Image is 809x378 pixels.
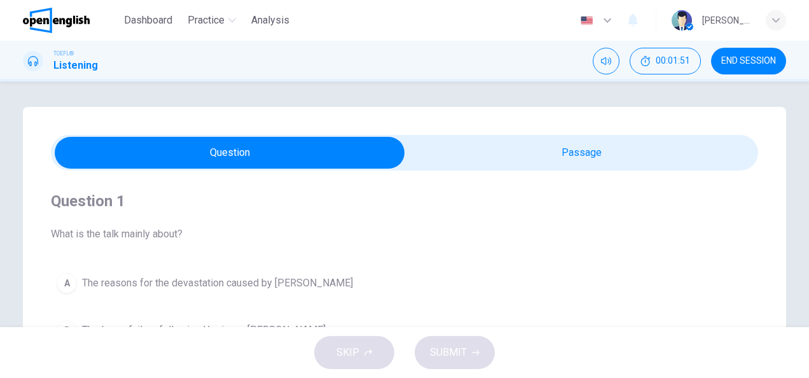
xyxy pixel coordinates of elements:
button: Practice [183,9,241,32]
button: Dashboard [119,9,177,32]
button: AThe reasons for the devastation caused by [PERSON_NAME] [51,267,758,299]
span: Dashboard [124,13,172,28]
button: 00:01:51 [630,48,701,74]
span: The reasons for the devastation caused by [PERSON_NAME] [82,276,353,291]
span: What is the talk mainly about? [51,227,758,242]
img: OpenEnglish logo [23,8,90,33]
div: Hide [630,48,701,74]
h1: Listening [53,58,98,73]
h4: Question 1 [51,191,758,211]
div: A [57,273,77,293]
img: en [579,16,595,25]
div: [PERSON_NAME] [702,13,750,28]
span: END SESSION [721,56,776,66]
span: The levee failure following Hurricane [PERSON_NAME] [82,323,326,338]
button: Analysis [246,9,294,32]
button: END SESSION [711,48,786,74]
span: TOEFL® [53,49,74,58]
img: Profile picture [672,10,692,31]
a: OpenEnglish logo [23,8,119,33]
div: Mute [593,48,619,74]
button: BThe levee failure following Hurricane [PERSON_NAME] [51,314,758,346]
div: B [57,320,77,340]
span: 00:01:51 [656,56,690,66]
span: Practice [188,13,225,28]
span: Analysis [251,13,289,28]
